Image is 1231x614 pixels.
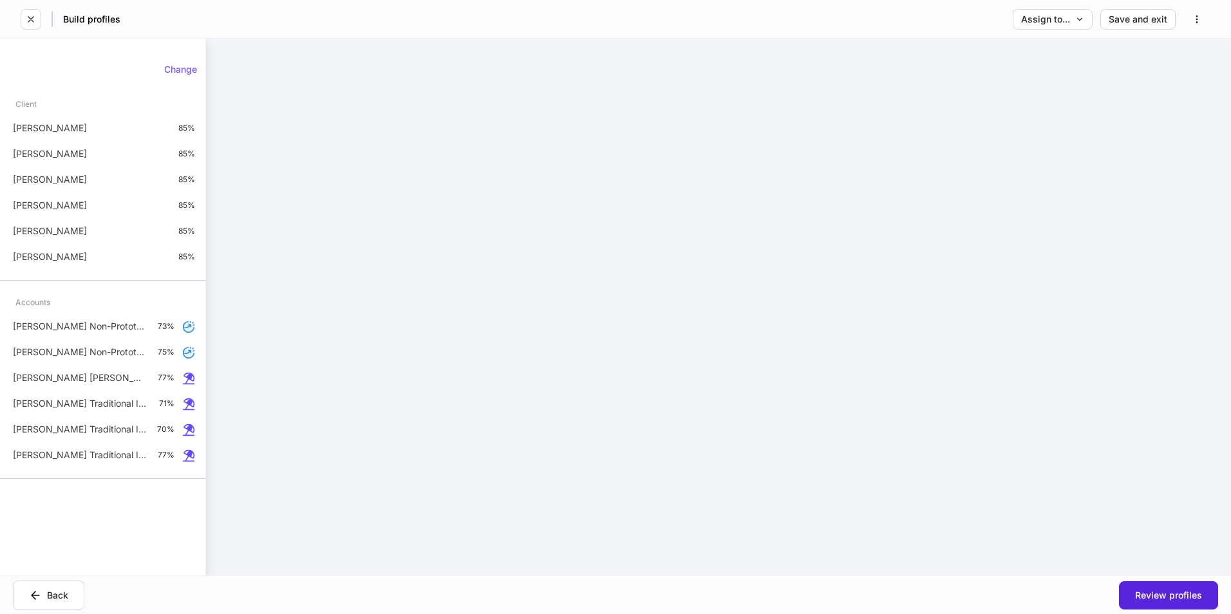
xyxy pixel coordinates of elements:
[158,373,174,383] p: 77%
[178,226,195,236] p: 85%
[13,423,147,436] p: [PERSON_NAME] Traditional IRA
[13,449,147,461] p: [PERSON_NAME] Traditional IRA
[1109,15,1167,24] div: Save and exit
[13,397,149,410] p: [PERSON_NAME] Traditional IRA
[1135,591,1202,600] div: Review profiles
[178,174,195,185] p: 85%
[13,346,147,358] p: [PERSON_NAME] Non-Prototype Retirement
[13,199,87,212] p: [PERSON_NAME]
[15,291,50,313] div: Accounts
[13,320,147,333] p: [PERSON_NAME] Non-Prototype Retirement
[156,59,205,80] button: Change
[157,424,174,434] p: 70%
[164,65,197,74] div: Change
[158,450,174,460] p: 77%
[13,122,87,135] p: [PERSON_NAME]
[1013,9,1093,30] button: Assign to...
[1119,581,1218,609] button: Review profiles
[13,173,87,186] p: [PERSON_NAME]
[13,581,84,610] button: Back
[63,13,120,26] h5: Build profiles
[29,589,68,602] div: Back
[1100,9,1176,30] button: Save and exit
[178,149,195,159] p: 85%
[13,250,87,263] p: [PERSON_NAME]
[13,147,87,160] p: [PERSON_NAME]
[13,225,87,237] p: [PERSON_NAME]
[159,398,174,409] p: 71%
[158,347,174,357] p: 75%
[178,200,195,210] p: 85%
[1021,15,1084,24] div: Assign to...
[13,371,147,384] p: [PERSON_NAME] [PERSON_NAME]
[178,252,195,262] p: 85%
[158,321,174,331] p: 73%
[178,123,195,133] p: 85%
[15,93,37,115] div: Client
